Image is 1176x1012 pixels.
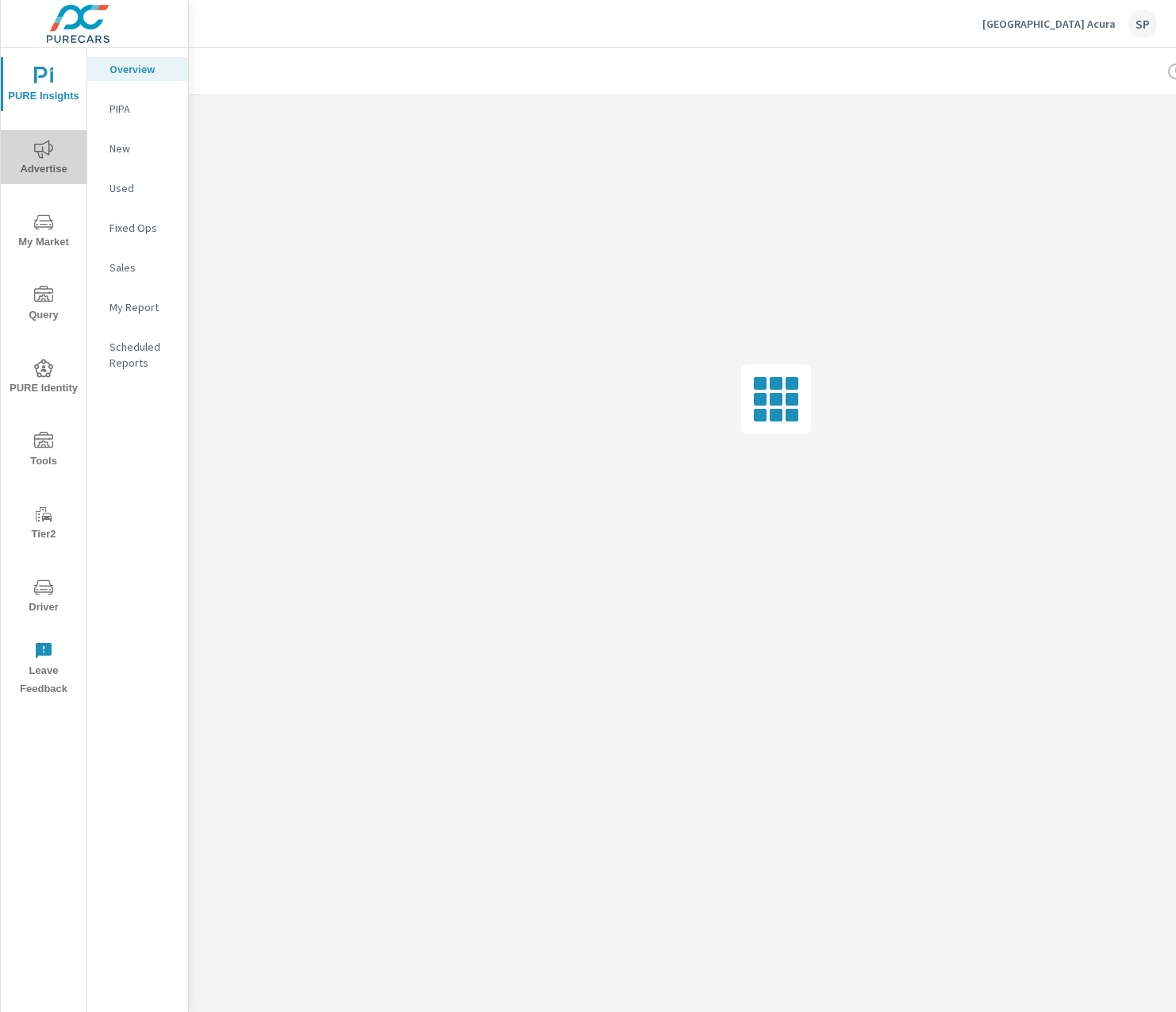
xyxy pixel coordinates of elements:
[87,295,188,319] div: My Report
[1128,10,1157,38] div: SP
[110,339,175,371] p: Scheduled Reports
[6,432,82,471] span: Tools
[6,140,82,179] span: Advertise
[6,359,82,398] span: PURE Identity
[110,61,175,77] p: Overview
[110,101,175,117] p: PIPA
[6,67,82,106] span: PURE Insights
[87,256,188,279] div: Sales
[982,17,1116,31] p: [GEOGRAPHIC_DATA] Acura
[6,641,82,698] span: Leave Feedback
[87,176,188,200] div: Used
[110,220,175,236] p: Fixed Ops
[87,57,188,81] div: Overview
[110,180,175,196] p: Used
[6,505,82,544] span: Tier2
[6,286,82,325] span: Query
[110,140,175,156] p: New
[87,137,188,160] div: New
[87,335,188,375] div: Scheduled Reports
[87,216,188,240] div: Fixed Ops
[110,260,175,275] p: Sales
[110,299,175,315] p: My Report
[6,213,82,252] span: My Market
[6,578,82,617] span: Driver
[1,48,86,705] div: nav menu
[87,97,188,121] div: PIPA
